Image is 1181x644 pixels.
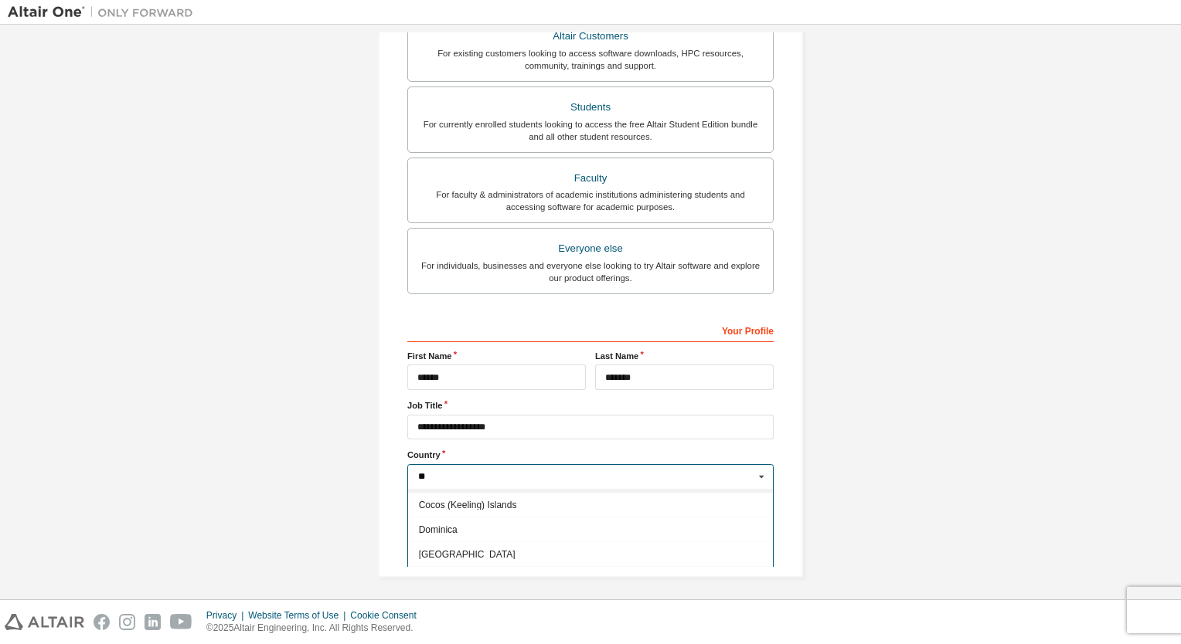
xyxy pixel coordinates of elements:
div: Students [417,97,764,118]
label: Country [407,449,774,461]
img: facebook.svg [94,614,110,630]
div: For individuals, businesses and everyone else looking to try Altair software and explore our prod... [417,259,764,284]
span: Dominica [419,525,763,534]
img: youtube.svg [170,614,192,630]
div: Faculty [417,168,764,189]
div: Altair Customers [417,25,764,47]
div: For faculty & administrators of academic institutions administering students and accessing softwa... [417,188,764,213]
img: instagram.svg [119,614,135,630]
label: Last Name [595,350,774,362]
div: Website Terms of Use [248,609,350,622]
div: Your Profile [407,317,774,342]
span: Cocos (Keeling) Islands [419,500,763,510]
div: Cookie Consent [350,609,425,622]
p: © 2025 Altair Engineering, Inc. All Rights Reserved. [206,622,426,635]
div: For currently enrolled students looking to access the free Altair Student Edition bundle and all ... [417,118,764,143]
label: First Name [407,350,586,362]
img: Altair One [8,5,201,20]
label: Job Title [407,399,774,412]
img: altair_logo.svg [5,614,84,630]
span: [GEOGRAPHIC_DATA] [419,549,763,558]
img: linkedin.svg [145,614,161,630]
div: For existing customers looking to access software downloads, HPC resources, community, trainings ... [417,47,764,72]
div: Privacy [206,609,248,622]
div: Everyone else [417,238,764,259]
